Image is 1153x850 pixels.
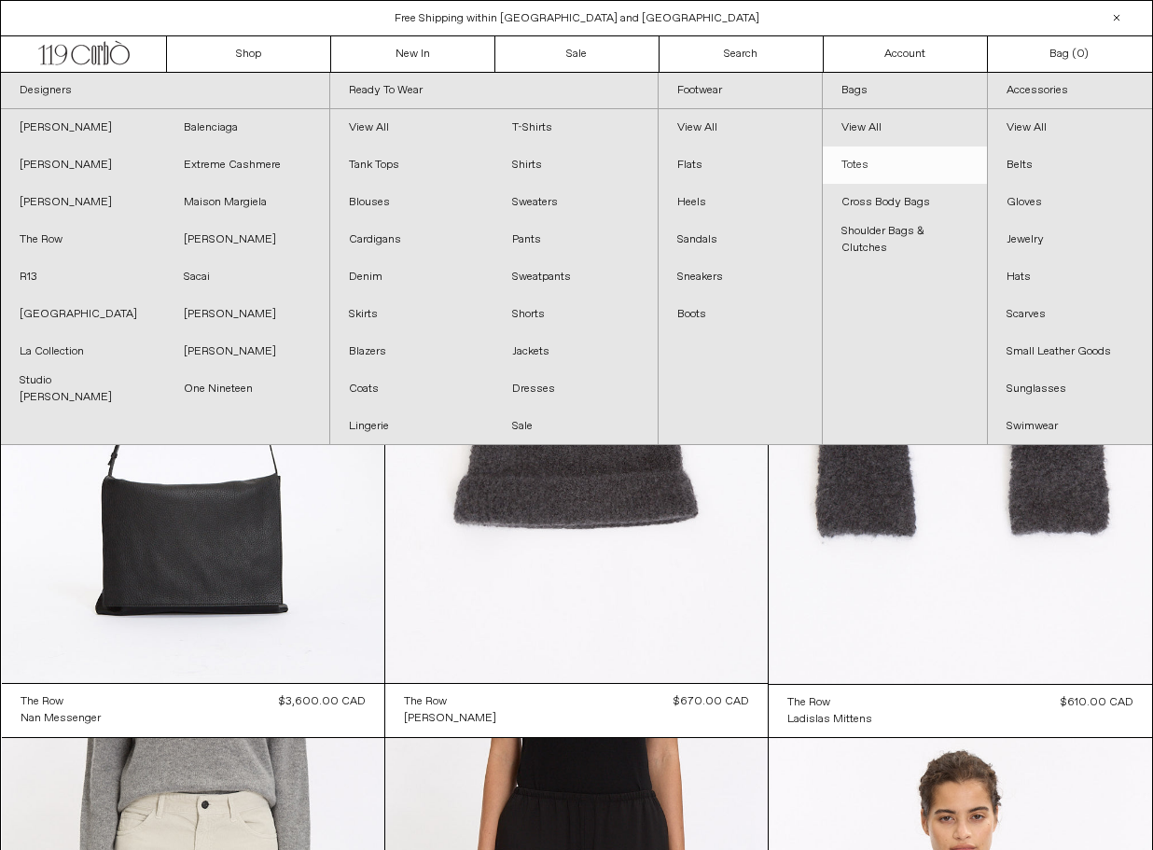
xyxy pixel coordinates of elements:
[988,146,1152,184] a: Belts
[165,146,329,184] a: Extreme Cashmere
[167,36,331,72] a: Shop
[330,146,494,184] a: Tank Tops
[659,146,822,184] a: Flats
[659,221,822,258] a: Sandals
[330,258,494,296] a: Denim
[1,146,165,184] a: [PERSON_NAME]
[493,333,658,370] a: Jackets
[988,184,1152,221] a: Gloves
[331,36,495,72] a: New In
[1,370,165,408] a: Studio [PERSON_NAME]
[659,296,822,333] a: Boots
[787,694,872,711] a: The Row
[493,221,658,258] a: Pants
[165,258,329,296] a: Sacai
[165,333,329,370] a: [PERSON_NAME]
[330,370,494,408] a: Coats
[1,73,329,109] a: Designers
[495,36,660,72] a: Sale
[823,73,986,109] a: Bags
[659,109,822,146] a: View All
[493,146,658,184] a: Shirts
[404,694,447,710] div: The Row
[659,184,822,221] a: Heels
[660,36,824,72] a: Search
[493,184,658,221] a: Sweaters
[165,109,329,146] a: Balenciaga
[787,711,872,728] a: Ladislas Mittens
[330,221,494,258] a: Cardigans
[330,408,494,445] a: Lingerie
[493,408,658,445] a: Sale
[404,711,496,727] div: [PERSON_NAME]
[1061,694,1133,711] div: $610.00 CAD
[1077,46,1089,63] span: )
[330,109,494,146] a: View All
[279,693,366,710] div: $3,600.00 CAD
[824,36,988,72] a: Account
[493,370,658,408] a: Dresses
[395,11,759,26] a: Free Shipping within [GEOGRAPHIC_DATA] and [GEOGRAPHIC_DATA]
[823,221,986,258] a: Shoulder Bags & Clutches
[988,258,1152,296] a: Hats
[330,73,659,109] a: Ready To Wear
[1,184,165,221] a: [PERSON_NAME]
[988,36,1152,72] a: Bag ()
[1,258,165,296] a: R13
[988,370,1152,408] a: Sunglasses
[165,370,329,408] a: One Nineteen
[493,296,658,333] a: Shorts
[165,221,329,258] a: [PERSON_NAME]
[165,296,329,333] a: [PERSON_NAME]
[493,258,658,296] a: Sweatpants
[1077,47,1084,62] span: 0
[823,184,986,221] a: Cross Body Bags
[823,146,986,184] a: Totes
[404,693,496,710] a: The Row
[988,296,1152,333] a: Scarves
[493,109,658,146] a: T-Shirts
[404,710,496,727] a: [PERSON_NAME]
[674,693,749,710] div: $670.00 CAD
[988,73,1152,109] a: Accessories
[21,693,101,710] a: The Row
[330,296,494,333] a: Skirts
[823,109,986,146] a: View All
[21,710,101,727] a: Nan Messenger
[330,184,494,221] a: Blouses
[165,184,329,221] a: Maison Margiela
[988,221,1152,258] a: Jewelry
[1,333,165,370] a: La Collection
[787,712,872,728] div: Ladislas Mittens
[988,333,1152,370] a: Small Leather Goods
[787,695,830,711] div: The Row
[21,711,101,727] div: Nan Messenger
[1,221,165,258] a: The Row
[659,73,822,109] a: Footwear
[988,109,1152,146] a: View All
[988,408,1152,445] a: Swimwear
[1,296,165,333] a: [GEOGRAPHIC_DATA]
[1,109,165,146] a: [PERSON_NAME]
[659,258,822,296] a: Sneakers
[21,694,63,710] div: The Row
[330,333,494,370] a: Blazers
